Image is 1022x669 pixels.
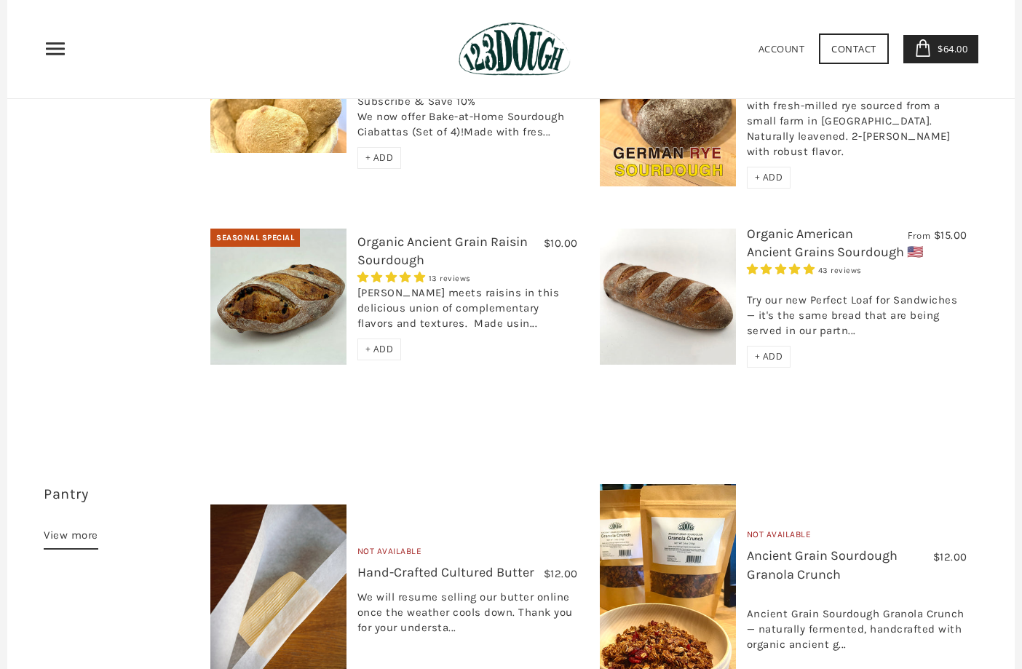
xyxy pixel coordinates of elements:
div: Seasonal Special [210,229,300,248]
span: $15.00 [934,229,967,242]
span: + ADD [365,343,394,355]
div: Ancient Grain Sourdough Granola Crunch — naturally fermented, handcrafted with organic ancient g... [747,591,967,660]
span: From [908,229,930,242]
div: + ADD [357,147,402,169]
span: 43 reviews [818,266,862,275]
span: + ADD [755,171,783,183]
div: Not Available [357,545,578,564]
img: Organic German Rye Sourdough 🇩🇪 [600,33,736,186]
div: Try our new Perfect Loaf for Sandwiches — it's the same bread that are being served in our partn... [747,277,967,346]
div: [PERSON_NAME] meets raisins in this delicious union of complementary flavors and textures. Made u... [357,285,578,339]
div: + ADD [747,346,791,368]
div: Not Available [747,528,967,547]
span: $10.00 [544,237,578,250]
span: $12.00 [933,550,967,563]
span: 13 reviews [429,274,471,283]
a: Organic American Ancient Grains Sourdough 🇺🇸 [747,226,923,260]
a: Organic Ancient Grain Raisin Sourdough [357,234,528,268]
div: + ADD [357,339,402,360]
div: Organic German rye sourdough made with fresh-milled rye sourced from a small farm in [GEOGRAPHIC_... [747,83,967,167]
a: Account [758,42,805,55]
a: View more [44,526,98,550]
nav: Primary [44,37,67,60]
a: Hand-Crafted Cultured Butter [357,564,534,580]
h3: 30 items [44,484,199,526]
div: + ADD [747,167,791,189]
div: We will resume selling our butter online once the weather cools down. Thank you for your understa... [357,590,578,643]
span: + ADD [755,350,783,363]
img: Bake-at-Home Sourdough Ciabattas [210,66,346,153]
span: 4.92 stars [357,271,429,284]
div: Subscribe & Save 10% We now offer Bake-at-Home Sourdough Ciabattas (Set of 4)!Made with fres... [357,94,578,147]
img: 123Dough Bakery [459,22,570,76]
span: 4.93 stars [747,263,818,276]
img: Organic American Ancient Grains Sourdough 🇺🇸 [600,229,736,365]
span: $64.00 [934,42,967,55]
a: $64.00 [903,35,979,63]
span: + ADD [365,151,394,164]
a: Contact [819,33,889,64]
a: Ancient Grain Sourdough Granola Crunch [747,547,898,582]
img: Organic Ancient Grain Raisin Sourdough [210,229,346,365]
a: Pantry [44,486,88,502]
span: $12.00 [544,567,578,580]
